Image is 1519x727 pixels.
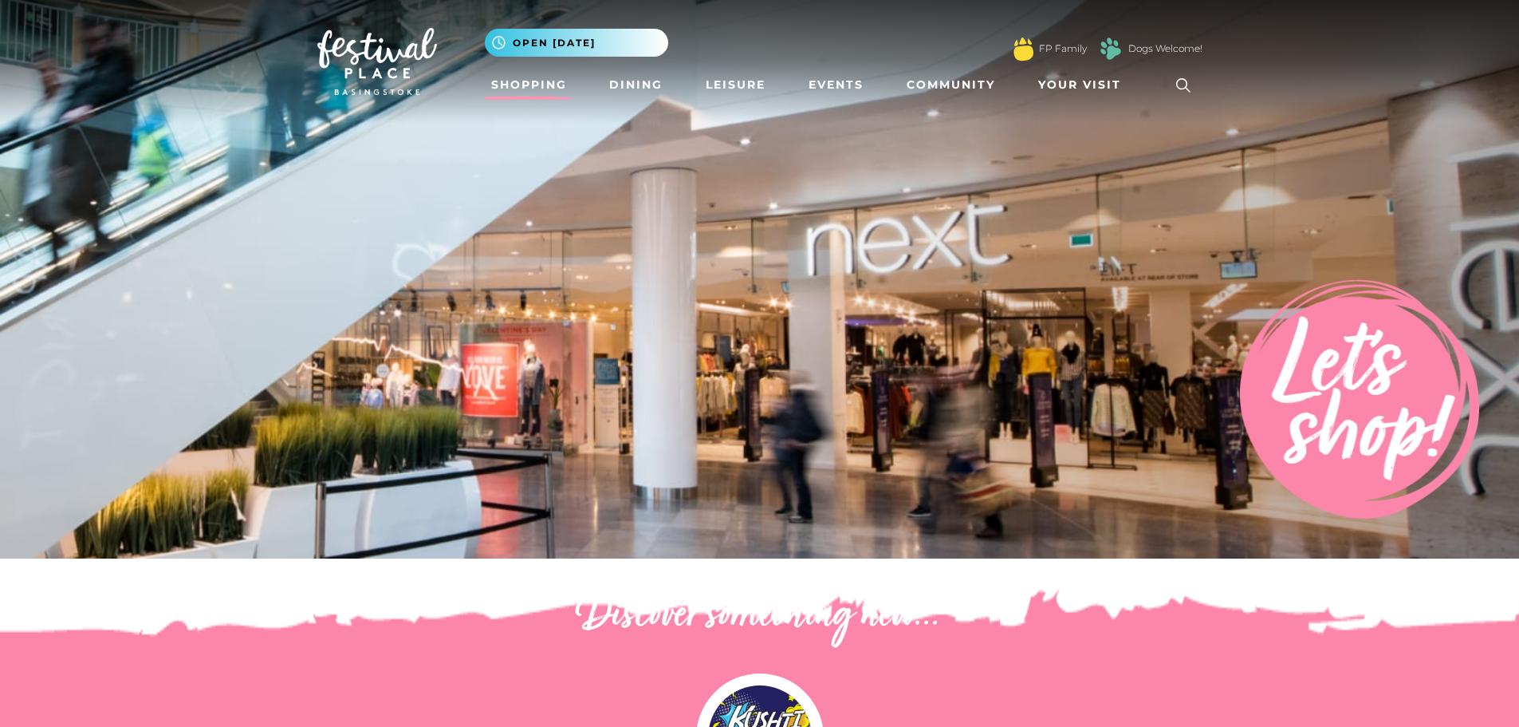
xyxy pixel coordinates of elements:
span: Your Visit [1038,77,1121,93]
img: Festival Place Logo [317,28,437,95]
button: Open [DATE] [485,29,668,57]
a: Leisure [699,70,772,100]
a: Dining [603,70,669,100]
a: Dogs Welcome! [1128,41,1202,56]
a: FP Family [1039,41,1087,56]
a: Community [900,70,1002,100]
span: Open [DATE] [513,36,596,50]
a: Shopping [485,70,573,100]
a: Your Visit [1032,70,1135,100]
a: Events [802,70,870,100]
h2: Discover something new... [317,591,1202,642]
